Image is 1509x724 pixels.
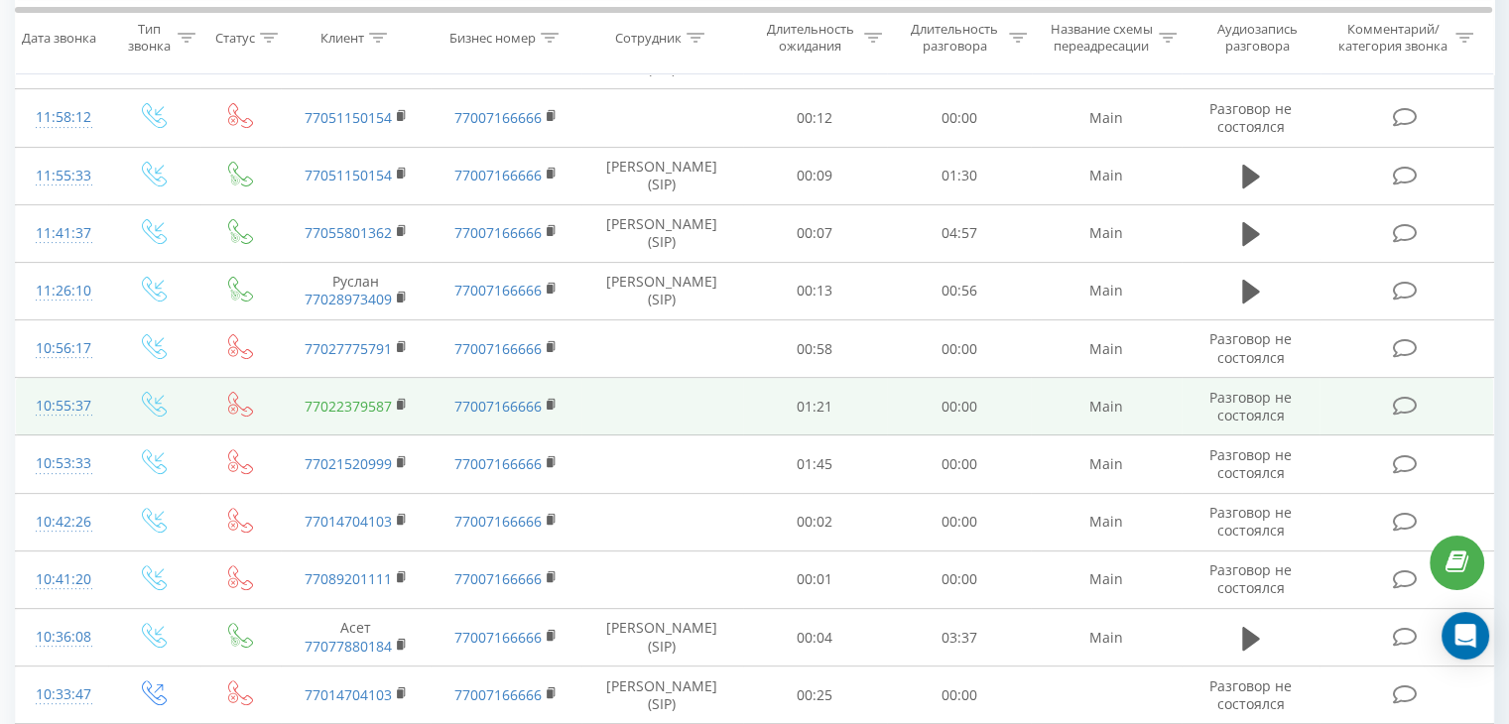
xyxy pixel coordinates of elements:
div: Длительность разговора [905,21,1004,55]
div: Аудиозапись разговора [1199,21,1316,55]
a: 77007166666 [454,685,542,704]
td: 01:45 [743,435,887,493]
td: [PERSON_NAME] (SIP) [581,262,743,319]
a: 77055801362 [305,223,392,242]
a: 77014704103 [305,512,392,531]
a: 77007166666 [454,569,542,588]
a: 77007166666 [454,397,542,416]
span: Разговор не состоялся [1209,99,1292,136]
div: 10:42:26 [36,503,88,542]
div: Дата звонка [22,29,96,46]
div: 10:55:37 [36,387,88,425]
div: Статус [215,29,255,46]
td: 00:13 [743,262,887,319]
td: 00:56 [887,262,1031,319]
td: Main [1031,89,1181,147]
span: Разговор не состоялся [1209,329,1292,366]
a: 77007166666 [454,223,542,242]
a: 77089201111 [305,569,392,588]
div: 10:33:47 [36,675,88,714]
a: 77007166666 [454,108,542,127]
td: Main [1031,609,1181,666]
a: 77077880184 [305,637,392,656]
td: 00:04 [743,609,887,666]
div: Тип звонка [125,21,172,55]
td: Руслан [281,262,431,319]
div: Название схемы переадресации [1050,21,1154,55]
span: Разговор не состоялся [1209,503,1292,540]
td: Main [1031,147,1181,204]
a: 77007166666 [454,339,542,358]
div: Длительность ожидания [761,21,860,55]
div: 11:55:33 [36,157,88,195]
td: Main [1031,435,1181,493]
div: 11:58:12 [36,98,88,137]
td: [PERSON_NAME] (SIP) [581,609,743,666]
a: 77007166666 [454,628,542,647]
span: Разговор не состоялся [1209,388,1292,424]
td: 00:00 [887,666,1031,724]
td: 00:12 [743,89,887,147]
td: Main [1031,204,1181,262]
span: Разговор не состоялся [1209,676,1292,713]
a: 77027775791 [305,339,392,358]
td: Main [1031,262,1181,319]
td: 00:00 [887,493,1031,550]
td: 00:09 [743,147,887,204]
td: 00:00 [887,89,1031,147]
td: 04:57 [887,204,1031,262]
td: Main [1031,493,1181,550]
a: 77051150154 [305,108,392,127]
a: 77007166666 [454,281,542,300]
a: 77007166666 [454,454,542,473]
td: 00:00 [887,320,1031,378]
a: 77028973409 [305,290,392,308]
div: 11:41:37 [36,214,88,253]
div: Сотрудник [615,29,682,46]
td: 00:02 [743,493,887,550]
div: 10:41:20 [36,560,88,599]
a: 77051150154 [305,166,392,184]
td: 00:00 [887,435,1031,493]
div: Open Intercom Messenger [1442,612,1489,660]
div: 10:56:17 [36,329,88,368]
td: 01:21 [743,378,887,435]
td: 01:30 [887,147,1031,204]
td: [PERSON_NAME] (SIP) [581,147,743,204]
a: 77014704103 [305,685,392,704]
div: Комментарий/категория звонка [1334,21,1450,55]
td: 03:37 [887,609,1031,666]
span: Разговор не состоялся [1209,445,1292,482]
td: Main [1031,378,1181,435]
span: Разговор не состоялся [1209,560,1292,597]
td: 00:07 [743,204,887,262]
td: 00:00 [887,550,1031,608]
div: 11:26:10 [36,272,88,310]
a: 77007166666 [454,512,542,531]
div: 10:36:08 [36,618,88,657]
div: 10:53:33 [36,444,88,483]
td: Main [1031,320,1181,378]
td: [PERSON_NAME] (SIP) [581,204,743,262]
div: Клиент [320,29,364,46]
td: Асет [281,609,431,666]
td: 00:00 [887,378,1031,435]
td: 00:25 [743,666,887,724]
a: 77022379587 [305,397,392,416]
td: [PERSON_NAME] (SIP) [581,666,743,724]
td: 00:58 [743,320,887,378]
div: Бизнес номер [449,29,536,46]
a: 77021520999 [305,454,392,473]
td: Main [1031,550,1181,608]
td: 00:01 [743,550,887,608]
a: 77007166666 [454,166,542,184]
